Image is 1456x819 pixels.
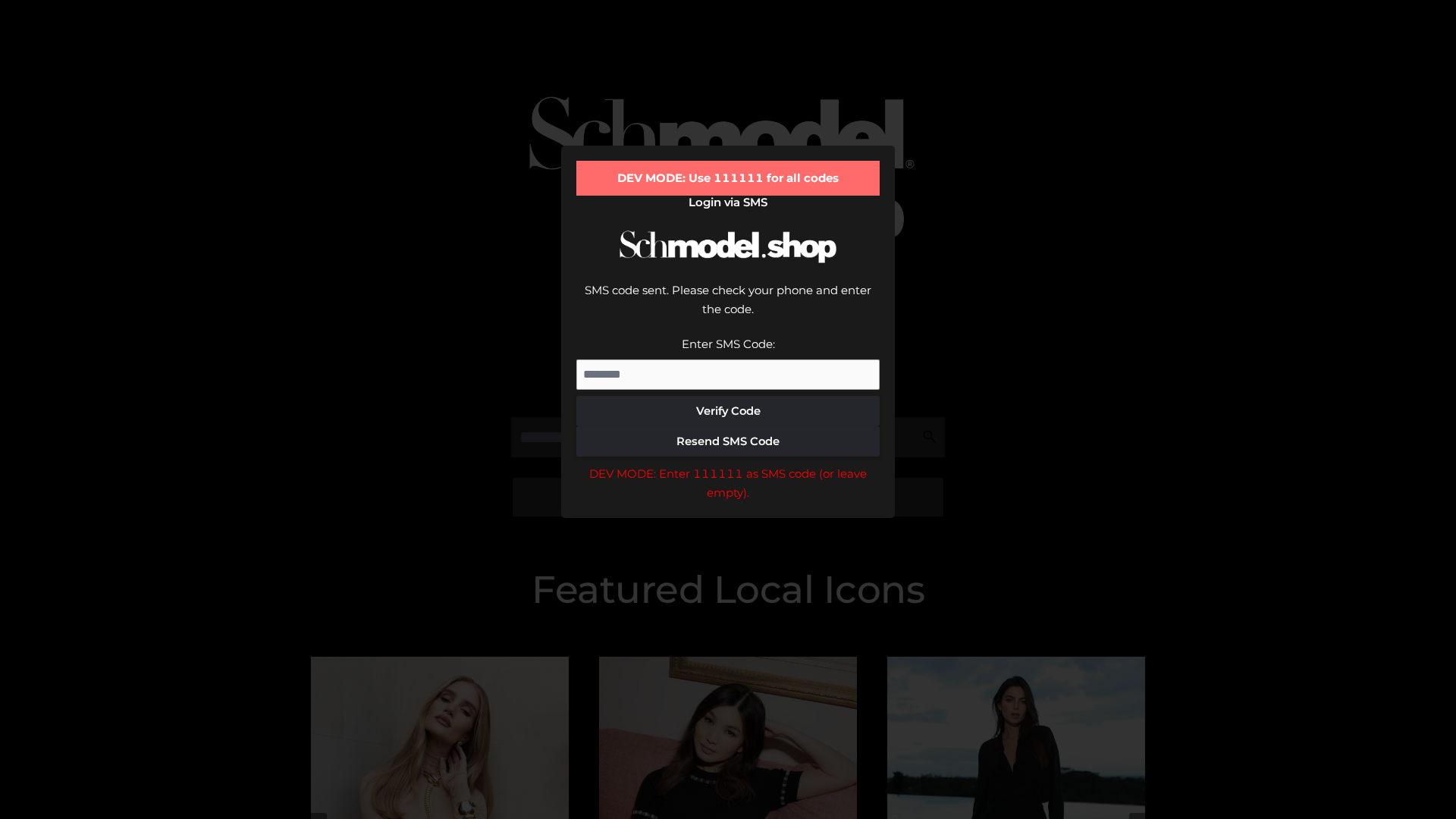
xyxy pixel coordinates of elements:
[576,281,880,334] div: SMS code sent. Please check your phone and enter the code.
[576,464,880,503] div: DEV MODE: Enter 111111 as SMS code (or leave empty).
[576,426,880,457] button: Resend SMS Code
[576,396,880,426] button: Verify Code
[614,217,842,277] img: Schmodel Logo
[682,337,775,351] label: Enter SMS Code:
[576,196,880,209] h2: Login via SMS
[576,161,880,196] div: DEV MODE: Use 111111 for all codes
